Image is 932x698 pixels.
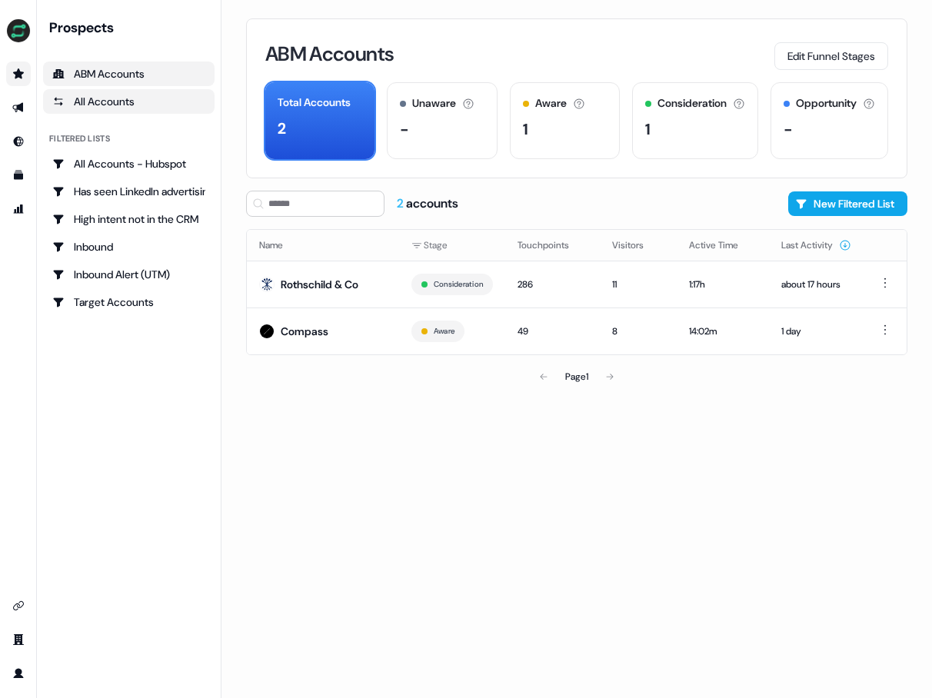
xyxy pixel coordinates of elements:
[6,197,31,221] a: Go to attribution
[781,231,851,259] button: Last Activity
[265,44,394,64] h3: ABM Accounts
[43,207,215,231] a: Go to High intent not in the CRM
[774,42,888,70] button: Edit Funnel Stages
[52,184,205,199] div: Has seen LinkedIn advertising ✅
[43,151,215,176] a: Go to All Accounts - Hubspot
[43,179,215,204] a: Go to Has seen LinkedIn advertising ✅
[397,195,406,211] span: 2
[412,95,456,111] div: Unaware
[6,129,31,154] a: Go to Inbound
[52,94,205,109] div: All Accounts
[565,369,588,384] div: Page 1
[612,277,664,292] div: 11
[52,211,205,227] div: High intent not in the CRM
[281,277,358,292] div: Rothschild & Co
[781,277,851,292] div: about 17 hours
[612,324,664,339] div: 8
[657,95,727,111] div: Consideration
[278,117,286,140] div: 2
[43,61,215,86] a: ABM Accounts
[49,18,215,37] div: Prospects
[784,118,793,141] div: -
[518,324,587,339] div: 49
[645,118,651,141] div: 1
[397,195,458,212] div: accounts
[523,118,528,141] div: 1
[247,230,399,261] th: Name
[6,61,31,86] a: Go to prospects
[43,234,215,259] a: Go to Inbound
[52,294,205,310] div: Target Accounts
[52,156,205,171] div: All Accounts - Hubspot
[281,324,328,339] div: Compass
[400,118,409,141] div: -
[781,324,851,339] div: 1 day
[43,290,215,314] a: Go to Target Accounts
[434,324,454,338] button: Aware
[434,278,483,291] button: Consideration
[49,132,110,145] div: Filtered lists
[278,95,351,111] div: Total Accounts
[518,277,587,292] div: 286
[6,627,31,652] a: Go to team
[52,66,205,81] div: ABM Accounts
[689,277,757,292] div: 1:17h
[52,239,205,254] div: Inbound
[6,593,31,618] a: Go to integrations
[52,267,205,282] div: Inbound Alert (UTM)
[43,89,215,114] a: All accounts
[6,95,31,120] a: Go to outbound experience
[535,95,567,111] div: Aware
[689,324,757,339] div: 14:02m
[6,163,31,188] a: Go to templates
[411,238,493,253] div: Stage
[796,95,857,111] div: Opportunity
[43,262,215,287] a: Go to Inbound Alert (UTM)
[518,231,587,259] button: Touchpoints
[612,231,662,259] button: Visitors
[689,231,757,259] button: Active Time
[788,191,907,216] button: New Filtered List
[6,661,31,686] a: Go to profile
